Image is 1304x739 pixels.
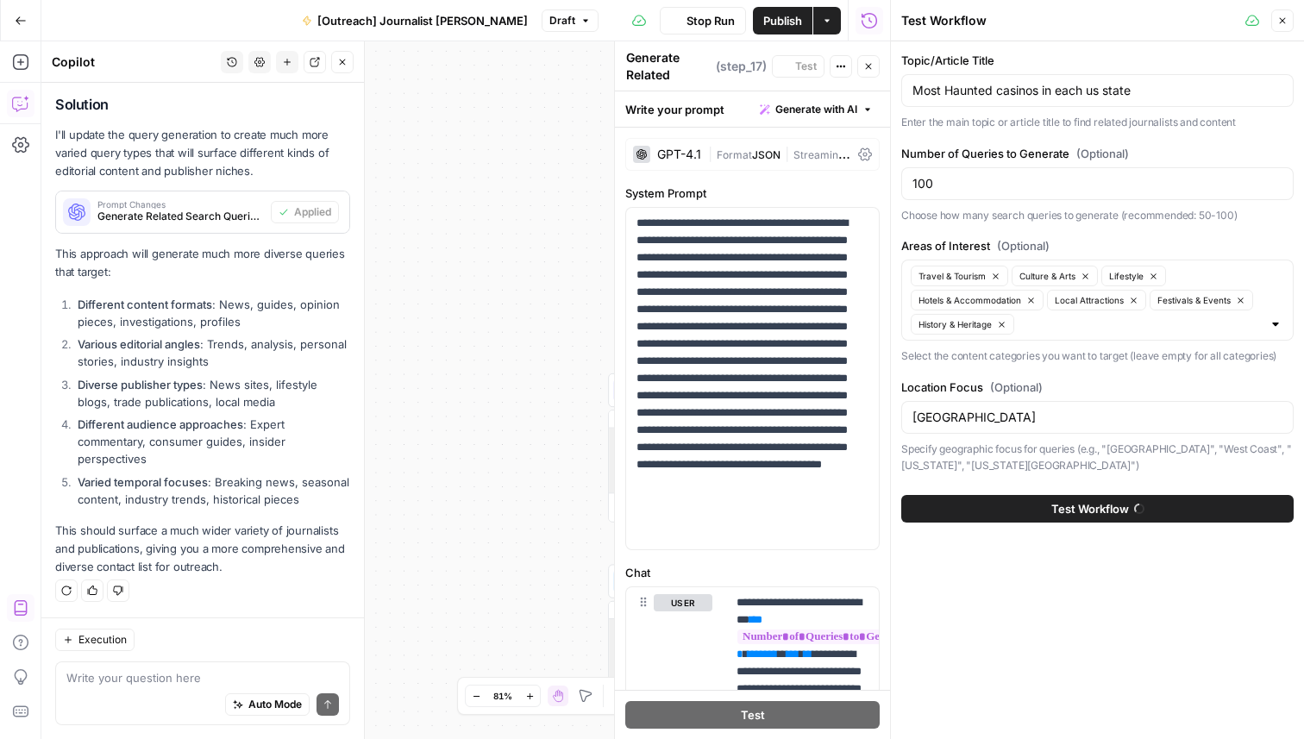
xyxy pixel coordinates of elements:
button: Travel & Tourism [911,266,1008,286]
textarea: Generate Related Search Queries [626,49,712,118]
span: Applied [294,204,331,220]
span: Draft [549,13,575,28]
span: | [781,145,793,162]
li: : News, guides, opinion pieces, investigations, profiles [73,296,350,330]
span: Culture & Arts [1019,269,1075,283]
span: (Optional) [990,379,1043,396]
strong: Different audience approaches [78,417,243,431]
span: Stop Run [686,12,735,29]
label: Chat [625,564,880,581]
button: user [654,594,712,611]
p: I'll update the query generation to create much more varied query types that will surface differe... [55,126,350,180]
div: Copilot [52,53,216,71]
button: [Outreach] Journalist [PERSON_NAME] [292,7,538,34]
li: : Breaking news, seasonal content, industry trends, historical pieces [73,473,350,508]
strong: Various editorial angles [78,337,200,351]
button: Draft [542,9,599,32]
span: Streaming [793,145,850,162]
span: Test [741,706,765,723]
div: Write your prompt [615,91,890,127]
span: [Outreach] Journalist [PERSON_NAME] [317,12,528,29]
button: History & Heritage [911,314,1014,335]
button: Hotels & Accommodation [911,290,1044,310]
button: Test [772,55,824,78]
span: Local Attractions [1055,293,1124,307]
label: Topic/Article Title [901,52,1294,69]
span: Prompt Changes [97,200,264,209]
button: Test [625,701,880,729]
span: Test Workflow [1051,500,1129,517]
button: Applied [271,201,339,223]
span: Test [795,59,817,74]
label: Location Focus [901,379,1294,396]
li: : Expert commentary, consumer guides, insider perspectives [73,416,350,467]
input: e.g., "AI in Healthcare", "Sustainable Energy Solutions" [912,82,1282,99]
label: Areas of Interest [901,237,1294,254]
button: Stop Run [660,7,746,34]
input: e.g., "United States", "West Coast", "California" [912,409,1282,426]
span: Publish [763,12,802,29]
span: | [708,145,717,162]
h2: Solution [55,97,350,113]
span: History & Heritage [918,317,992,331]
span: JSON [752,148,781,161]
button: Execution [55,629,135,651]
li: : Trends, analysis, personal stories, industry insights [73,335,350,370]
span: Lifestyle [1109,269,1144,283]
button: Festivals & Events [1150,290,1253,310]
span: (Optional) [1076,145,1129,162]
span: Travel & Tourism [918,269,986,283]
button: Lifestyle [1101,266,1166,286]
p: Select the content categories you want to target (leave empty for all categories) [901,348,1294,365]
p: This approach will generate much more diverse queries that target: [55,245,350,281]
p: Enter the main topic or article title to find related journalists and content [901,114,1294,131]
span: Format [717,148,752,161]
button: Auto Mode [225,693,310,716]
button: Local Attractions [1047,290,1146,310]
button: Culture & Arts [1012,266,1098,286]
li: : News sites, lifestyle blogs, trade publications, local media [73,376,350,410]
span: Execution [78,632,127,648]
strong: Diverse publisher types [78,378,203,391]
span: (Optional) [997,237,1050,254]
span: Generate Related Search Queries (step_17) [97,209,264,224]
p: This should surface a much wider variety of journalists and publications, giving you a more compr... [55,522,350,576]
strong: Varied temporal focuses [78,475,208,489]
span: Festivals & Events [1157,293,1231,307]
label: System Prompt [625,185,880,202]
span: Generate with AI [775,102,857,117]
span: Auto Mode [248,697,302,712]
span: 81% [493,689,512,703]
span: Hotels & Accommodation [918,293,1021,307]
button: Publish [753,7,812,34]
p: Choose how many search queries to generate (recommended: 50-100) [901,207,1294,224]
input: 100 [912,175,1282,192]
label: Number of Queries to Generate [901,145,1294,162]
p: Specify geographic focus for queries (e.g., "[GEOGRAPHIC_DATA]", "West Coast", "[US_STATE]", "[US... [901,441,1294,474]
button: Test Workflow [901,495,1294,523]
strong: Different content formats [78,297,212,311]
span: ( step_17 ) [716,58,767,75]
div: GPT-4.1 [657,148,701,160]
button: Generate with AI [753,98,880,121]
